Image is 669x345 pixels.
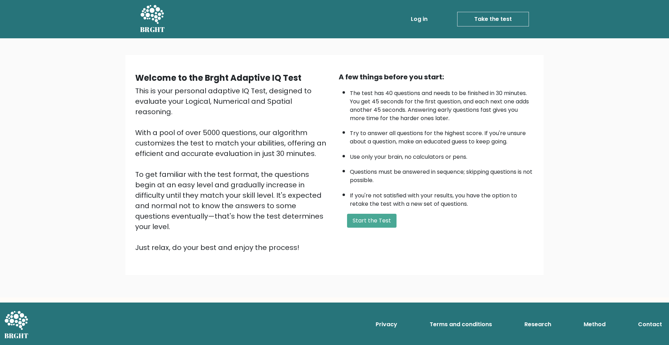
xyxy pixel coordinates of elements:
[373,317,400,331] a: Privacy
[457,12,529,26] a: Take the test
[427,317,495,331] a: Terms and conditions
[350,188,534,208] li: If you're not satisfied with your results, you have the option to retake the test with a new set ...
[350,164,534,185] li: Questions must be answered in sequence; skipping questions is not possible.
[140,3,165,36] a: BRGHT
[347,214,397,228] button: Start the Test
[339,72,534,82] div: A few things before you start:
[581,317,608,331] a: Method
[522,317,554,331] a: Research
[135,72,301,84] b: Welcome to the Brght Adaptive IQ Test
[350,149,534,161] li: Use only your brain, no calculators or pens.
[135,86,330,253] div: This is your personal adaptive IQ Test, designed to evaluate your Logical, Numerical and Spatial ...
[635,317,665,331] a: Contact
[350,126,534,146] li: Try to answer all questions for the highest score. If you're unsure about a question, make an edu...
[350,86,534,123] li: The test has 40 questions and needs to be finished in 30 minutes. You get 45 seconds for the firs...
[140,25,165,34] h5: BRGHT
[408,12,430,26] a: Log in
